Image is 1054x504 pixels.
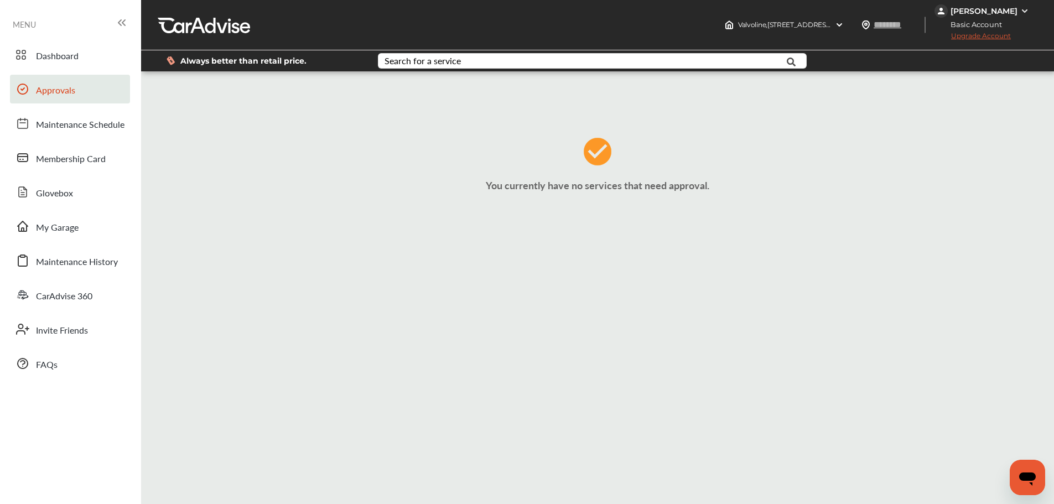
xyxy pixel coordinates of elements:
span: Membership Card [36,152,106,167]
span: Upgrade Account [934,32,1011,45]
img: WGsFRI8htEPBVLJbROoPRyZpYNWhNONpIPPETTm6eUC0GeLEiAAAAAElFTkSuQmCC [1020,7,1029,15]
a: Maintenance History [10,246,130,275]
div: [PERSON_NAME] [951,6,1017,16]
span: My Garage [36,221,79,235]
span: Invite Friends [36,324,88,338]
span: Always better than retail price. [180,57,307,65]
span: Basic Account [936,19,1010,30]
a: CarAdvise 360 [10,280,130,309]
span: MENU [13,20,36,29]
a: Approvals [10,75,130,103]
a: Membership Card [10,143,130,172]
span: Maintenance Schedule [36,118,124,132]
span: FAQs [36,358,58,372]
span: Approvals [36,84,75,98]
span: Valvoline , [STREET_ADDRESS] [GEOGRAPHIC_DATA] , MN 55445 [738,20,939,29]
span: Maintenance History [36,255,118,269]
span: Dashboard [36,49,79,64]
span: CarAdvise 360 [36,289,92,304]
img: location_vector.a44bc228.svg [861,20,870,29]
a: Invite Friends [10,315,130,344]
p: You currently have no services that need approval. [144,178,1051,192]
div: Search for a service [385,56,461,65]
img: jVpblrzwTbfkPYzPPzSLxeg0AAAAASUVORK5CYII= [934,4,948,18]
span: Glovebox [36,186,73,201]
img: header-down-arrow.9dd2ce7d.svg [835,20,844,29]
a: Maintenance Schedule [10,109,130,138]
img: header-home-logo.8d720a4f.svg [725,20,734,29]
a: Glovebox [10,178,130,206]
a: FAQs [10,349,130,378]
img: dollor_label_vector.a70140d1.svg [167,56,175,65]
iframe: Button to launch messaging window [1010,460,1045,495]
a: My Garage [10,212,130,241]
img: header-divider.bc55588e.svg [925,17,926,33]
a: Dashboard [10,40,130,69]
